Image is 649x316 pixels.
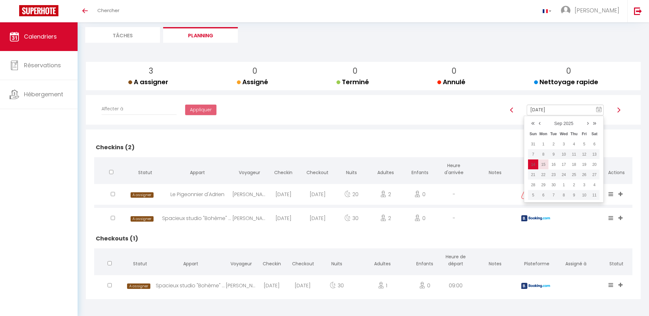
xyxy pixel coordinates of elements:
[569,190,579,200] td: Oct 09, 2025
[335,208,369,229] div: 30
[94,137,632,157] h2: Checkins (2)
[403,184,437,205] div: 0
[559,180,569,190] td: Oct 01, 2025
[559,159,569,170] td: Sep 17, 2025
[226,275,256,296] div: [PERSON_NAME]
[318,248,356,274] th: Nuits
[403,157,437,182] th: Enfants
[616,107,621,113] img: arrow-right3.svg
[97,7,119,14] span: Chercher
[561,6,570,15] img: ...
[579,139,589,149] td: Sep 05, 2025
[528,170,538,180] td: Sep 21, 2025
[569,170,579,180] td: Sep 25, 2025
[579,170,589,180] td: Sep 26, 2025
[356,275,410,296] div: 1
[538,159,548,170] td: Sep 15, 2025
[335,184,369,205] div: 20
[300,157,335,182] th: Checkout
[266,208,300,229] div: [DATE]
[19,5,58,16] img: Super Booking
[266,157,300,182] th: Checkin
[133,261,147,267] span: Statut
[24,90,63,98] span: Hébergement
[138,169,152,176] span: Statut
[237,77,268,86] span: Assigné
[579,159,589,170] td: Sep 19, 2025
[162,184,232,205] div: Le Pigeonnier d'Adrien
[589,170,600,180] td: Sep 27, 2025
[538,180,548,190] td: Sep 29, 2025
[559,129,569,139] th: Wed
[519,157,552,182] th: Plateforme
[519,248,552,274] th: Plateforme
[548,170,559,180] td: Sep 23, 2025
[185,105,216,115] button: Appliquer
[527,105,604,115] input: Select Date
[589,139,600,149] td: Sep 06, 2025
[369,184,403,205] div: 2
[534,77,598,86] span: Nettoyage rapide
[127,283,150,289] span: A assigner
[538,149,548,159] td: Sep 08, 2025
[598,109,601,112] text: 10
[85,27,160,43] li: Tâches
[600,157,632,182] th: Actions
[190,169,205,176] span: Appart
[162,208,232,229] div: Spacieux studio "Bohème" *Ascenseur *Centre-ville
[559,190,569,200] td: Oct 08, 2025
[226,248,256,274] th: Voyageur
[24,61,61,69] span: Réservations
[437,184,471,205] div: -
[528,180,538,190] td: Sep 28, 2025
[440,275,471,296] div: 09:00
[569,149,579,159] td: Sep 11, 2025
[24,33,57,40] span: Calendriers
[471,157,519,182] th: Notes
[548,129,559,139] th: Tue
[591,118,598,128] a: »
[300,208,335,229] div: [DATE]
[559,170,569,180] td: Sep 24, 2025
[569,129,579,139] th: Thu
[133,65,168,77] p: 3
[256,275,287,296] div: [DATE]
[552,248,600,274] th: Assigné à
[548,149,559,159] td: Sep 09, 2025
[369,208,403,229] div: 2
[559,139,569,149] td: Sep 03, 2025
[528,139,538,149] td: Aug 31, 2025
[287,248,318,274] th: Checkout
[300,184,335,205] div: [DATE]
[509,107,514,113] img: arrow-left3.svg
[256,248,287,274] th: Checkin
[335,157,369,182] th: Nuits
[538,139,548,149] td: Sep 01, 2025
[528,159,538,170] td: Sep 14, 2025
[437,77,465,86] span: Annulé
[94,229,632,248] h2: Checkouts (1)
[232,157,267,182] th: Voyageur
[410,248,440,274] th: Enfants
[548,139,559,149] td: Sep 02, 2025
[585,118,591,128] a: ›
[569,159,579,170] td: Sep 18, 2025
[579,149,589,159] td: Sep 12, 2025
[410,275,440,296] div: 0
[528,190,538,200] td: Oct 05, 2025
[548,180,559,190] td: Sep 30, 2025
[589,129,600,139] th: Sat
[183,261,198,267] span: Appart
[569,180,579,190] td: Oct 02, 2025
[437,208,471,229] div: -
[336,77,369,86] span: Terminé
[634,7,642,15] img: logout
[521,283,550,289] img: booking2.png
[342,65,369,77] p: 0
[5,3,24,22] button: Ouvrir le widget de chat LiveChat
[318,275,356,296] div: 30
[538,129,548,139] th: Mon
[579,190,589,200] td: Oct 10, 2025
[548,159,559,170] td: Sep 16, 2025
[575,6,619,14] span: [PERSON_NAME]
